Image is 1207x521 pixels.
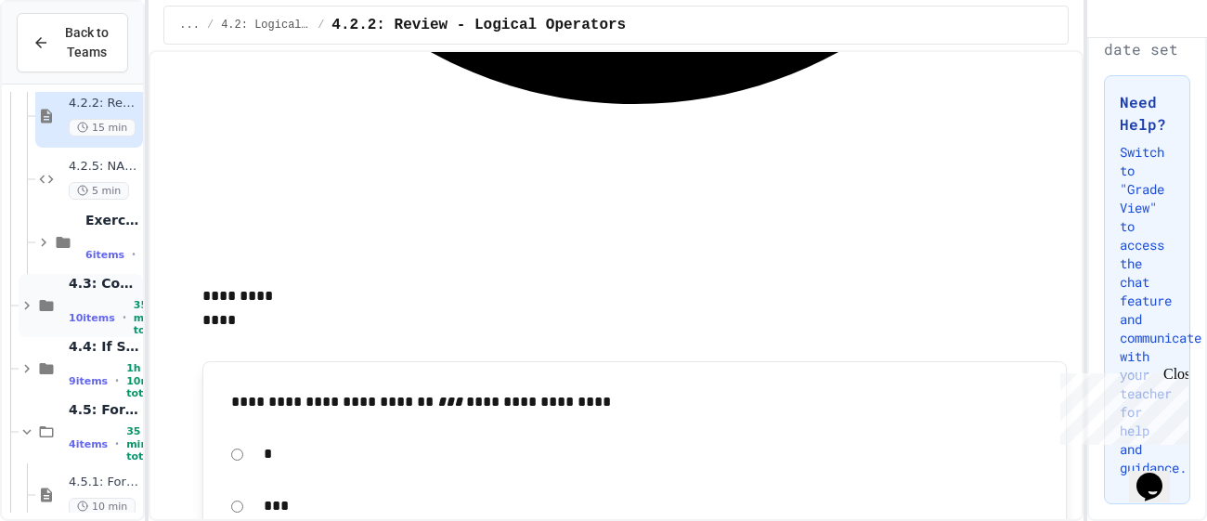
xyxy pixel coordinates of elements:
[85,249,124,261] span: 6 items
[126,362,153,399] span: 1h 10m total
[143,236,169,273] span: No time set
[221,18,310,33] span: 4.2: Logical Operators
[69,401,139,418] span: 4.5: For Loops
[69,438,108,450] span: 4 items
[318,18,324,33] span: /
[123,310,126,325] span: •
[331,14,626,36] span: 4.2.2: Review - Logical Operators
[115,436,119,451] span: •
[207,18,214,33] span: /
[17,13,128,72] button: Back to Teams
[1104,16,1190,60] div: No due date set
[115,373,119,388] span: •
[132,247,136,262] span: •
[1053,366,1188,445] iframe: chat widget
[69,498,136,515] span: 10 min
[7,7,128,118] div: Chat with us now!Close
[69,375,108,387] span: 9 items
[179,18,200,33] span: ...
[1120,91,1175,136] h3: Need Help?
[69,182,129,200] span: 5 min
[69,312,115,324] span: 10 items
[60,23,112,62] span: Back to Teams
[69,275,139,292] span: 4.3: Comparison Operators
[134,299,161,336] span: 35 min total
[85,212,139,228] span: Exercise - Logical Operators
[126,425,153,462] span: 35 min total
[1129,447,1188,502] iframe: chat widget
[69,159,139,175] span: 4.2.5: NAND, NOR, XOR
[69,475,139,490] span: 4.5.1: For Loops
[69,338,139,355] span: 4.4: If Statements
[69,119,136,137] span: 15 min
[1120,143,1175,477] p: Switch to "Grade View" to access the chat feature and communicate with your teacher for help and ...
[69,96,139,111] span: 4.2.2: Review - Logical Operators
